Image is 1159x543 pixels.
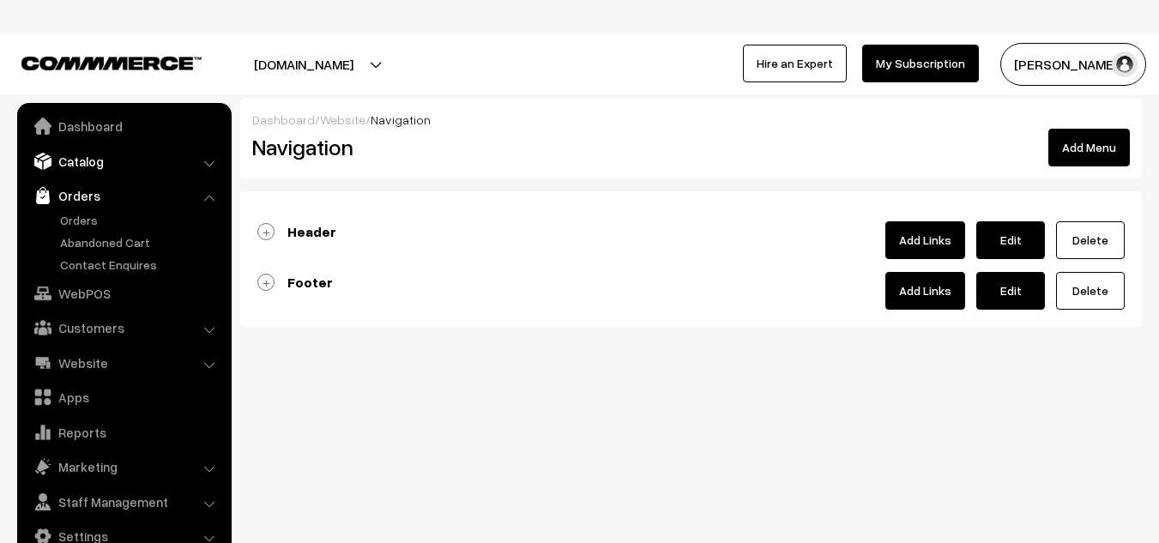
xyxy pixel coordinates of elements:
a: Orders [56,211,226,229]
span: Navigation [371,112,431,127]
a: Contact Enquires [56,256,226,274]
img: user [1112,51,1138,77]
a: WebPOS [21,278,226,309]
b: Header [287,223,336,240]
a: Dashboard [21,111,226,142]
a: Reports [21,417,226,448]
a: Add Links [885,272,965,310]
a: Delete [1056,221,1125,259]
a: Abandoned Cart [56,233,226,251]
a: Add Links [885,221,965,259]
a: Edit [976,272,1045,310]
a: Website [21,347,226,378]
button: [DOMAIN_NAME] [194,43,413,86]
img: COMMMERCE [21,57,202,69]
a: Staff Management [21,486,226,517]
a: Apps [21,382,226,413]
a: Edit [976,221,1045,259]
a: Website [320,112,365,127]
a: Header [257,223,336,240]
a: Dashboard [252,112,315,127]
a: Delete [1056,272,1125,310]
h2: Navigation [252,134,528,160]
a: Footer [257,274,333,291]
a: COMMMERCE [21,51,172,72]
a: Hire an Expert [743,45,847,82]
div: / / [252,111,1130,129]
a: Customers [21,312,226,343]
a: Catalog [21,146,226,177]
a: Marketing [21,451,226,482]
button: [PERSON_NAME]… [1000,43,1146,86]
a: Orders [21,180,226,211]
a: My Subscription [862,45,979,82]
button: Add Menu [1048,129,1130,166]
b: Footer [287,274,333,291]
